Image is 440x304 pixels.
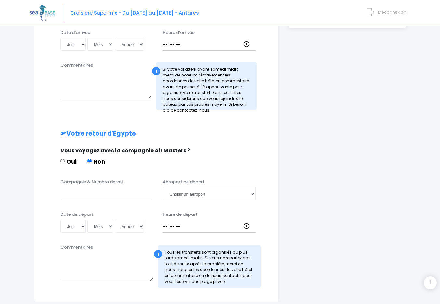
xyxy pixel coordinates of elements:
label: Oui [60,157,77,166]
label: Commentaires [60,62,93,69]
div: ! [154,250,162,258]
input: Non [87,159,92,163]
label: Aéroport de départ [163,179,205,185]
div: Si votre vol atterri avant samedi midi : merci de noter impérativement les coordonnés de votre hô... [156,62,256,110]
label: Heure d'arrivée [163,29,195,36]
span: Croisière Supermix - Du [DATE] au [DATE] - Antarès [70,9,199,16]
label: Heure de départ [163,211,198,218]
span: Vous voyagez avec la compagnie Air Masters ? [60,147,190,154]
label: Commentaires [60,244,93,251]
label: Compagnie & Numéro de vol [60,179,123,185]
div: ! [152,67,160,75]
span: Déconnexion [378,9,406,15]
label: Date d'arrivée [60,29,90,36]
label: Date de départ [60,211,93,218]
input: Oui [60,159,65,163]
div: Tous les transferts sont organisés au plus tard samedi matin. Si vous ne repartez pas tout de sui... [158,245,260,288]
label: Non [87,157,105,166]
h2: Votre retour d'Egypte [47,130,265,138]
